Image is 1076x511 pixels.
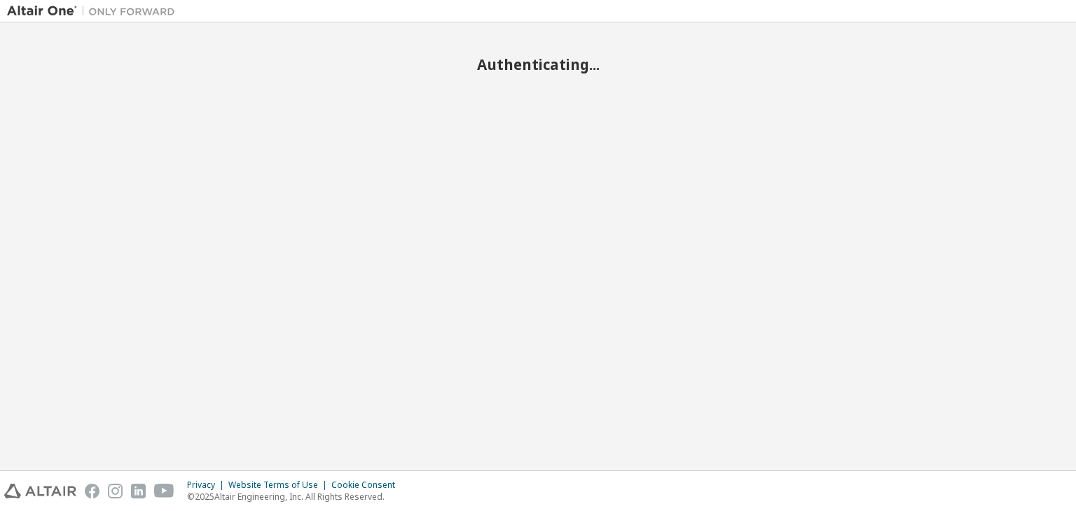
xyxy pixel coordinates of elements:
[4,484,76,498] img: altair_logo.svg
[154,484,174,498] img: youtube.svg
[131,484,146,498] img: linkedin.svg
[85,484,99,498] img: facebook.svg
[7,4,182,18] img: Altair One
[108,484,123,498] img: instagram.svg
[187,491,403,503] p: © 2025 Altair Engineering, Inc. All Rights Reserved.
[228,479,331,491] div: Website Terms of Use
[7,55,1069,73] h2: Authenticating...
[187,479,228,491] div: Privacy
[331,479,403,491] div: Cookie Consent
